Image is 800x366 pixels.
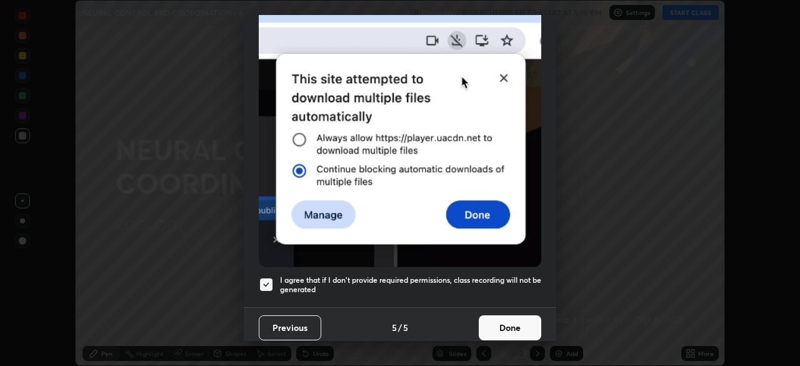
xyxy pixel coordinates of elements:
button: Done [479,315,541,340]
h4: / [398,321,402,334]
h4: 5 [403,321,408,334]
h4: 5 [392,321,397,334]
button: Previous [259,315,321,340]
h5: I agree that if I don't provide required permissions, class recording will not be generated [280,275,541,295]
